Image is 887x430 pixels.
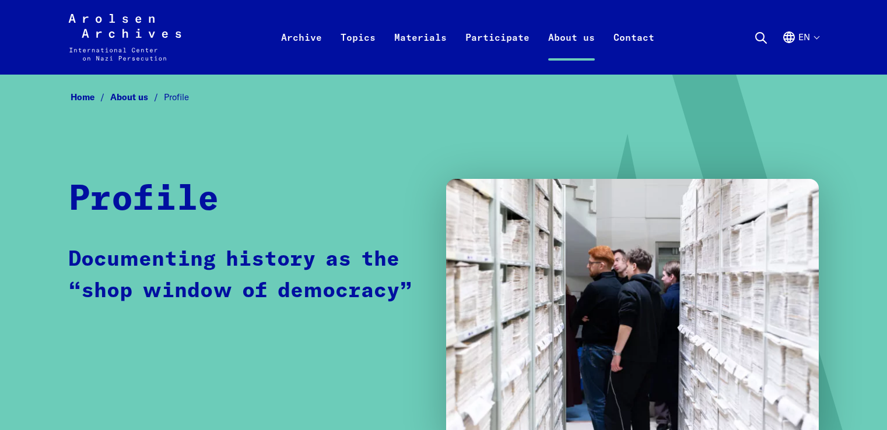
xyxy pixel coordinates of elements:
a: Topics [331,28,385,75]
a: About us [110,91,164,103]
h1: Profile [68,179,219,221]
a: About us [539,28,604,75]
nav: Primary [272,14,664,61]
a: Participate [456,28,539,75]
a: Archive [272,28,331,75]
span: Profile [164,91,189,103]
a: Home [71,91,110,103]
nav: Breadcrumb [68,89,819,107]
p: Documenting history as the “shop window of democracy” [68,244,423,307]
button: English, language selection [782,30,819,72]
a: Materials [385,28,456,75]
a: Contact [604,28,664,75]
